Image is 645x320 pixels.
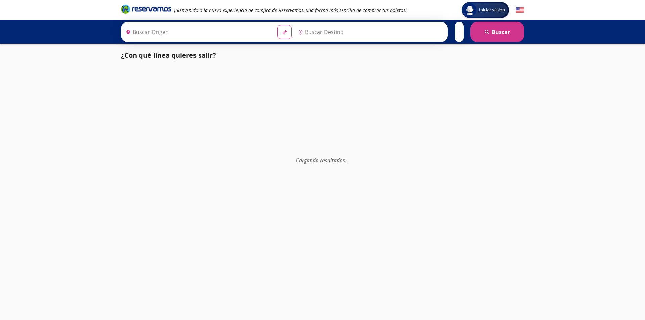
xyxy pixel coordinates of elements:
[121,4,171,16] a: Brand Logo
[296,156,349,163] em: Cargando resultados
[174,7,407,13] em: ¡Bienvenido a la nueva experiencia de compra de Reservamos, una forma más sencilla de comprar tus...
[121,4,171,14] i: Brand Logo
[476,7,508,13] span: Iniciar sesión
[121,50,216,60] p: ¿Con qué línea quieres salir?
[346,156,348,163] span: .
[470,22,524,42] button: Buscar
[516,6,524,14] button: English
[348,156,349,163] span: .
[123,24,272,40] input: Buscar Origen
[345,156,346,163] span: .
[295,24,444,40] input: Buscar Destino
